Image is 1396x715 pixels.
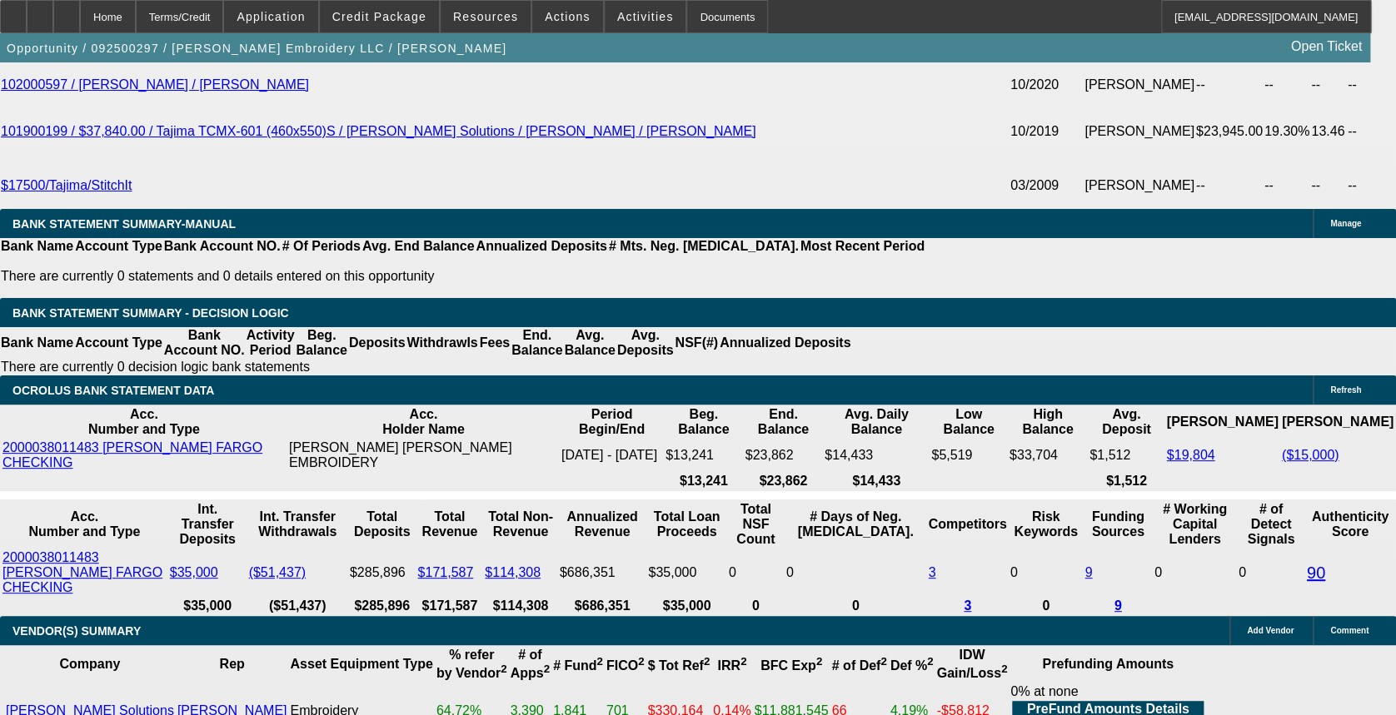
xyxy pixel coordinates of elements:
span: OCROLUS BANK STATEMENT DATA [12,384,214,397]
th: # Working Capital Lenders [1154,501,1236,548]
th: Total Non-Revenue [484,501,557,548]
b: # Fund [553,658,603,673]
td: 10/2019 [1010,101,1084,162]
th: Avg. Daily Balance [824,406,929,438]
th: Annualized Deposits [475,238,607,255]
span: BANK STATEMENT SUMMARY-MANUAL [12,217,236,231]
a: 90 [1307,564,1325,582]
th: Competitors [927,501,1007,548]
button: Application [224,1,317,32]
th: $1,512 [1089,473,1164,489]
span: Application [237,10,305,23]
th: Total Deposits [349,501,416,548]
sup: 2 [596,655,602,668]
td: 0 [728,549,784,596]
span: Actions [545,10,591,23]
b: % refer by Vendor [436,648,507,680]
th: Risk Keywords [1010,501,1083,548]
a: 2000038011483 [PERSON_NAME] FARGO CHECKING [2,550,162,594]
th: Acc. Number and Type [2,406,287,438]
button: Resources [441,1,531,32]
th: Beg. Balance [665,406,743,438]
th: Withdrawls [406,327,478,359]
th: $13,241 [665,473,743,489]
span: Refresh [1330,385,1361,395]
th: Acc. Holder Name [288,406,559,438]
td: 19.30% [1264,101,1310,162]
td: $33,704 [1009,439,1087,471]
td: $35,000 [647,549,725,596]
td: $14,433 [824,439,929,471]
a: Open Ticket [1284,32,1369,61]
span: 0 [1154,565,1162,579]
th: Bank Account NO. [163,327,246,359]
td: 13.46 [1310,101,1347,162]
th: Avg. End Balance [361,238,476,255]
th: End. Balance [745,406,823,438]
span: Manage [1330,219,1361,228]
th: 0 [785,598,926,614]
th: Activity Period [246,327,296,359]
span: Opportunity / 092500297 / [PERSON_NAME] Embroidery LLC / [PERSON_NAME] [7,42,506,55]
th: ($51,437) [248,598,347,614]
th: NSF(#) [674,327,719,359]
td: [PERSON_NAME] [PERSON_NAME] EMBROIDERY [288,439,559,471]
sup: 2 [501,663,506,675]
th: Acc. Number and Type [2,501,167,548]
th: $14,433 [824,473,929,489]
b: IRR [717,658,746,673]
sup: 2 [1001,663,1007,675]
a: ($51,437) [249,565,307,579]
b: Def % [890,658,934,673]
th: Avg. Deposits [616,327,675,359]
th: # Days of Neg. [MEDICAL_DATA]. [785,501,926,548]
th: Account Type [74,238,163,255]
th: Fees [479,327,511,359]
button: Actions [532,1,603,32]
span: Comment [1330,626,1369,635]
th: Avg. Balance [563,327,616,359]
th: $35,000 [647,598,725,614]
b: Prefunding Amounts [1042,657,1174,671]
b: Rep [220,657,245,671]
th: Period Begin/End [561,406,663,438]
th: Avg. Deposit [1089,406,1164,438]
th: Int. Transfer Withdrawals [248,501,347,548]
th: Most Recent Period [800,238,925,255]
th: [PERSON_NAME] [1165,406,1279,438]
td: -- [1264,162,1310,209]
th: Deposits [348,327,406,359]
td: 03/2009 [1010,162,1084,209]
td: $23,862 [745,439,823,471]
b: FICO [606,658,645,673]
th: Low Balance [930,406,1007,438]
a: $35,000 [170,565,218,579]
th: $285,896 [349,598,416,614]
th: High Balance [1009,406,1087,438]
a: 9 [1084,565,1092,579]
td: $5,519 [930,439,1007,471]
sup: 2 [816,655,822,668]
b: Asset Equipment Type [290,657,432,671]
span: Add Vendor [1247,626,1294,635]
th: [PERSON_NAME] [1281,406,1394,438]
td: 0 [1238,549,1304,596]
th: Total Loan Proceeds [647,501,725,548]
td: [PERSON_NAME] [1084,101,1195,162]
td: $23,945.00 [1195,101,1264,162]
th: 0 [1010,598,1083,614]
sup: 2 [927,655,933,668]
b: $ Tot Ref [647,658,710,673]
span: Bank Statement Summary - Decision Logic [12,306,289,320]
td: 0 [785,549,926,596]
a: ($15,000) [1282,448,1339,462]
th: Funding Sources [1084,501,1151,548]
span: Activities [617,10,674,23]
a: $171,587 [417,565,473,579]
th: Beg. Balance [295,327,347,359]
td: -- [1264,69,1310,101]
a: 102000597 / [PERSON_NAME] / [PERSON_NAME] [1,77,309,92]
th: Annualized Revenue [559,501,646,548]
sup: 2 [544,663,550,675]
th: $23,862 [745,473,823,489]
